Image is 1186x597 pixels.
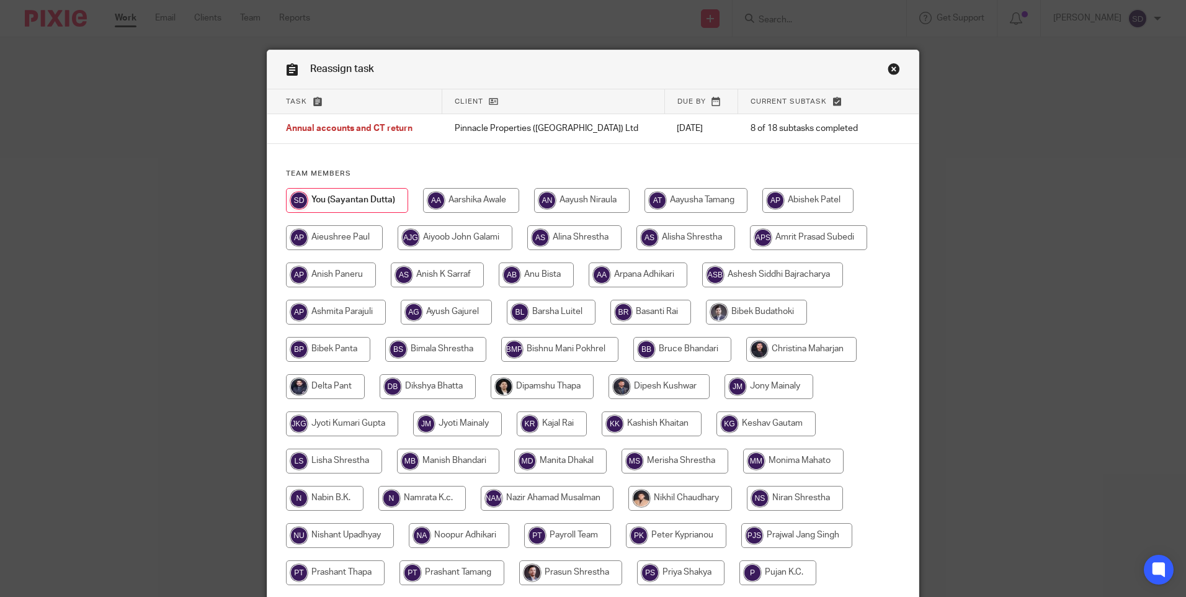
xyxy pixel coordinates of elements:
span: Client [455,98,483,105]
span: Due by [677,98,706,105]
td: 8 of 18 subtasks completed [738,114,879,144]
a: Close this dialog window [888,63,900,79]
span: Reassign task [310,64,374,74]
span: Annual accounts and CT return [286,125,412,133]
h4: Team members [286,169,900,179]
span: Current subtask [751,98,827,105]
span: Task [286,98,307,105]
p: Pinnacle Properties ([GEOGRAPHIC_DATA]) Ltd [455,122,652,135]
p: [DATE] [677,122,725,135]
